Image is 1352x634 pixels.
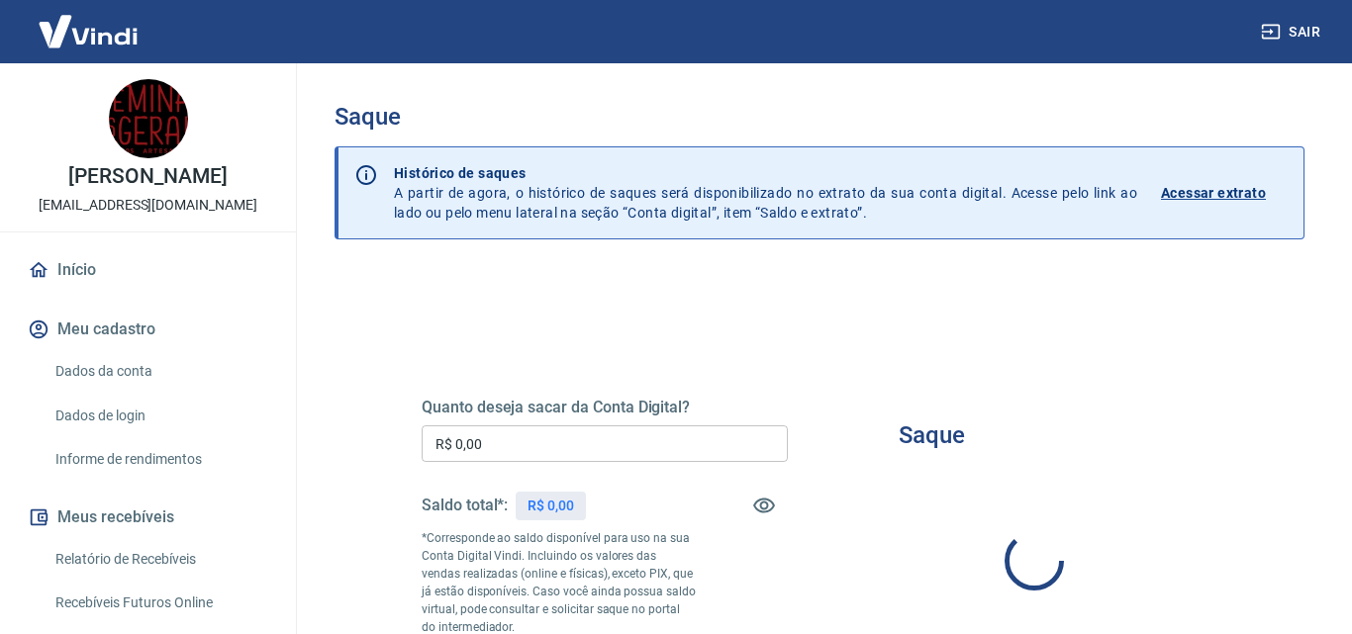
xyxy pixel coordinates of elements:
button: Meus recebíveis [24,496,272,539]
h3: Saque [899,421,965,449]
p: Histórico de saques [394,163,1137,183]
h5: Saldo total*: [422,496,508,515]
a: Recebíveis Futuros Online [48,583,272,623]
h3: Saque [335,103,1304,131]
a: Início [24,248,272,292]
p: A partir de agora, o histórico de saques será disponibilizado no extrato da sua conta digital. Ac... [394,163,1137,223]
p: Acessar extrato [1161,183,1266,203]
p: R$ 0,00 [528,496,574,516]
button: Sair [1257,14,1328,50]
button: Meu cadastro [24,308,272,351]
img: d0cca378-6c43-44b9-9326-c196b6148b0a.jpeg [109,79,188,158]
p: [EMAIL_ADDRESS][DOMAIN_NAME] [39,195,257,216]
a: Relatório de Recebíveis [48,539,272,580]
p: [PERSON_NAME] [68,166,227,187]
a: Dados de login [48,396,272,436]
img: Vindi [24,1,152,61]
a: Acessar extrato [1161,163,1288,223]
h5: Quanto deseja sacar da Conta Digital? [422,398,788,417]
a: Informe de rendimentos [48,439,272,480]
a: Dados da conta [48,351,272,392]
